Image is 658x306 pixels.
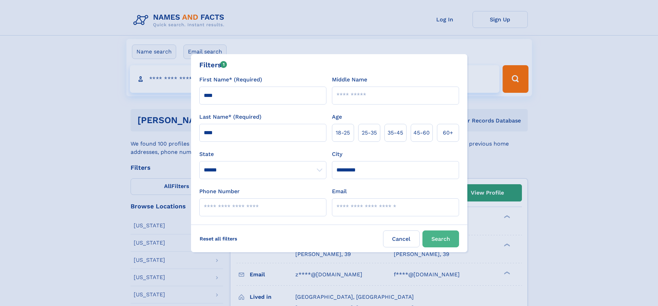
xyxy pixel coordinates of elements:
[199,187,240,196] label: Phone Number
[388,129,403,137] span: 35‑45
[332,113,342,121] label: Age
[195,230,242,247] label: Reset all filters
[422,230,459,247] button: Search
[332,187,347,196] label: Email
[336,129,350,137] span: 18‑25
[199,113,261,121] label: Last Name* (Required)
[332,76,367,84] label: Middle Name
[383,230,420,247] label: Cancel
[443,129,453,137] span: 60+
[362,129,377,137] span: 25‑35
[199,60,227,70] div: Filters
[332,150,342,158] label: City
[413,129,430,137] span: 45‑60
[199,150,326,158] label: State
[199,76,262,84] label: First Name* (Required)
